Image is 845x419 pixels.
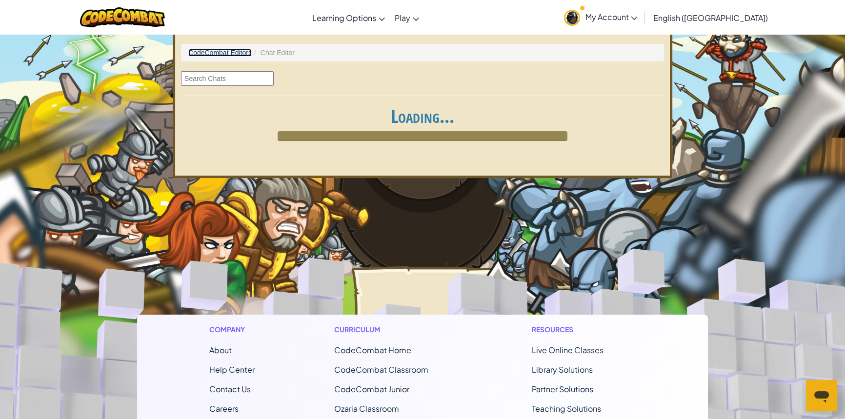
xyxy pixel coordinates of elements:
[653,13,767,23] span: English ([GEOGRAPHIC_DATA])
[334,403,399,414] a: Ozaria Classroom
[334,384,409,394] a: CodeCombat Junior
[532,324,636,335] h1: Resources
[209,345,232,355] a: About
[334,324,452,335] h1: Curriculum
[559,2,642,33] a: My Account
[806,380,837,411] iframe: Button to launch messaging window
[334,364,428,375] a: CodeCombat Classroom
[648,4,772,31] a: English ([GEOGRAPHIC_DATA])
[209,364,255,375] a: Help Center
[532,384,593,394] a: Partner Solutions
[181,106,664,126] h1: Loading...
[532,403,601,414] a: Teaching Solutions
[181,71,274,86] input: Search Chats
[564,10,580,26] img: avatar
[585,12,637,22] span: My Account
[307,4,390,31] a: Learning Options
[532,364,593,375] a: Library Solutions
[532,345,604,355] a: Live Online Classes
[312,13,376,23] span: Learning Options
[80,7,165,27] img: CodeCombat logo
[188,49,252,57] a: CodeCombat Editors
[390,4,424,31] a: Play
[252,48,295,58] li: Chat Editor
[209,403,239,414] a: Careers
[334,345,411,355] span: CodeCombat Home
[395,13,410,23] span: Play
[209,384,251,394] span: Contact Us
[209,324,255,335] h1: Company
